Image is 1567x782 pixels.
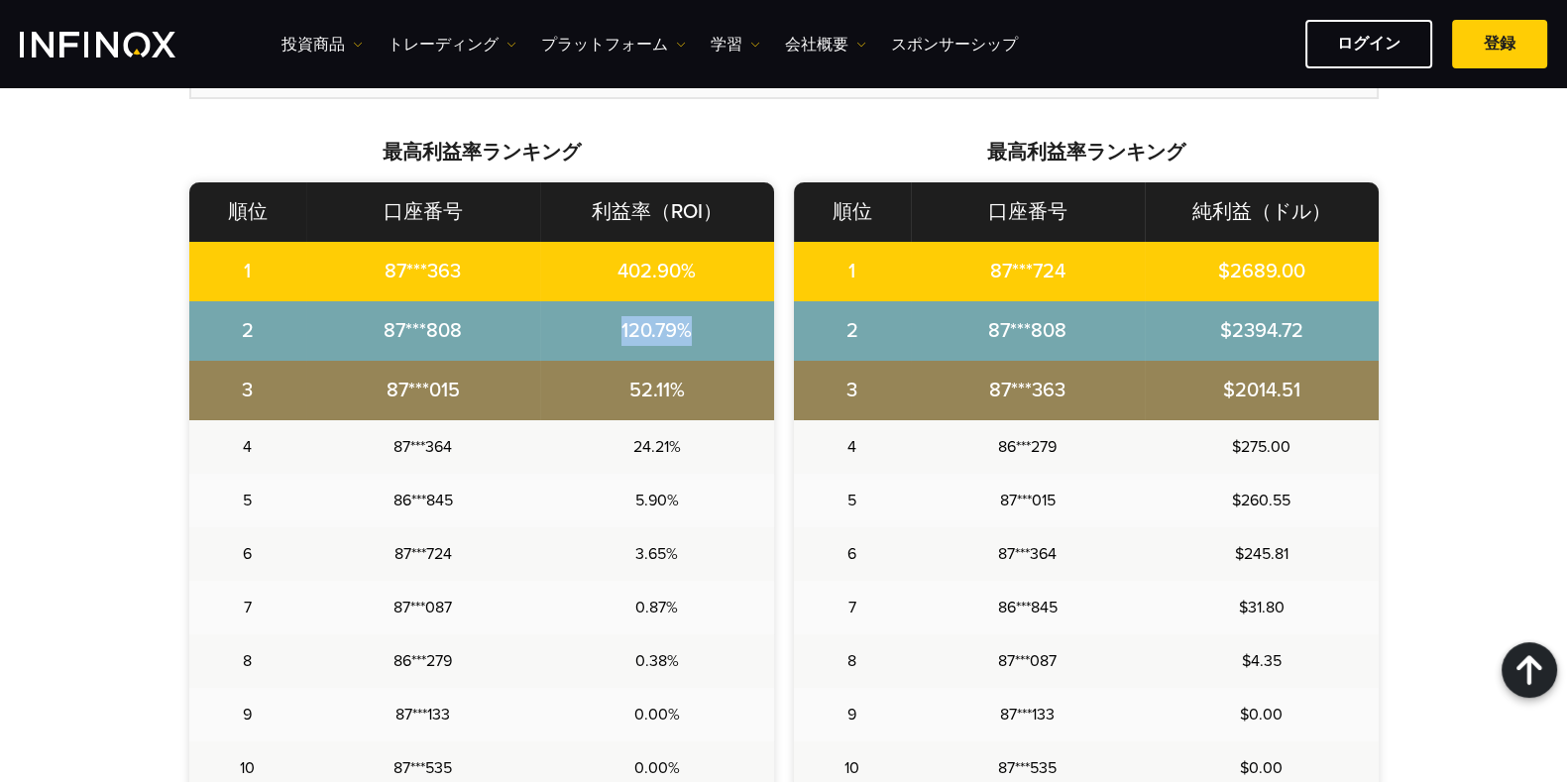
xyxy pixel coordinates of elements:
[891,33,1018,56] a: スポンサーシップ
[1145,301,1379,361] td: $2394.72
[189,688,306,741] td: 9
[1145,361,1379,420] td: $2014.51
[281,33,363,56] a: 投資商品
[540,474,774,527] td: 5.90%
[540,361,774,420] td: 52.11%
[794,527,911,581] td: 6
[540,688,774,741] td: 0.00%
[1145,527,1379,581] td: $245.81
[1305,20,1432,68] a: ログイン
[189,527,306,581] td: 6
[794,634,911,688] td: 8
[794,301,911,361] td: 2
[911,182,1145,242] th: 口座番号
[189,361,306,420] td: 3
[794,420,911,474] td: 4
[1145,182,1379,242] th: 純利益（ドル）
[189,182,306,242] th: 順位
[1145,242,1379,301] td: $2689.00
[1145,581,1379,634] td: $31.80
[794,182,911,242] th: 順位
[987,141,1185,165] strong: 最高利益率ランキング
[1145,688,1379,741] td: $0.00
[1452,20,1547,68] a: 登録
[794,688,911,741] td: 9
[1145,420,1379,474] td: $275.00
[1145,634,1379,688] td: $4.35
[189,634,306,688] td: 8
[540,634,774,688] td: 0.38%
[540,242,774,301] td: 402.90%
[540,527,774,581] td: 3.65%
[20,32,222,57] a: INFINOX Logo
[1145,474,1379,527] td: $260.55
[388,33,516,56] a: トレーディング
[189,420,306,474] td: 4
[540,182,774,242] th: 利益率（ROI）
[794,242,911,301] td: 1
[383,141,581,165] strong: 最高利益率ランキング
[540,301,774,361] td: 120.79%
[711,33,760,56] a: 学習
[794,361,911,420] td: 3
[306,182,540,242] th: 口座番号
[540,581,774,634] td: 0.87%
[540,420,774,474] td: 24.21%
[794,474,911,527] td: 5
[785,33,866,56] a: 会社概要
[189,474,306,527] td: 5
[541,33,686,56] a: プラットフォーム
[189,301,306,361] td: 2
[189,242,306,301] td: 1
[794,581,911,634] td: 7
[189,581,306,634] td: 7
